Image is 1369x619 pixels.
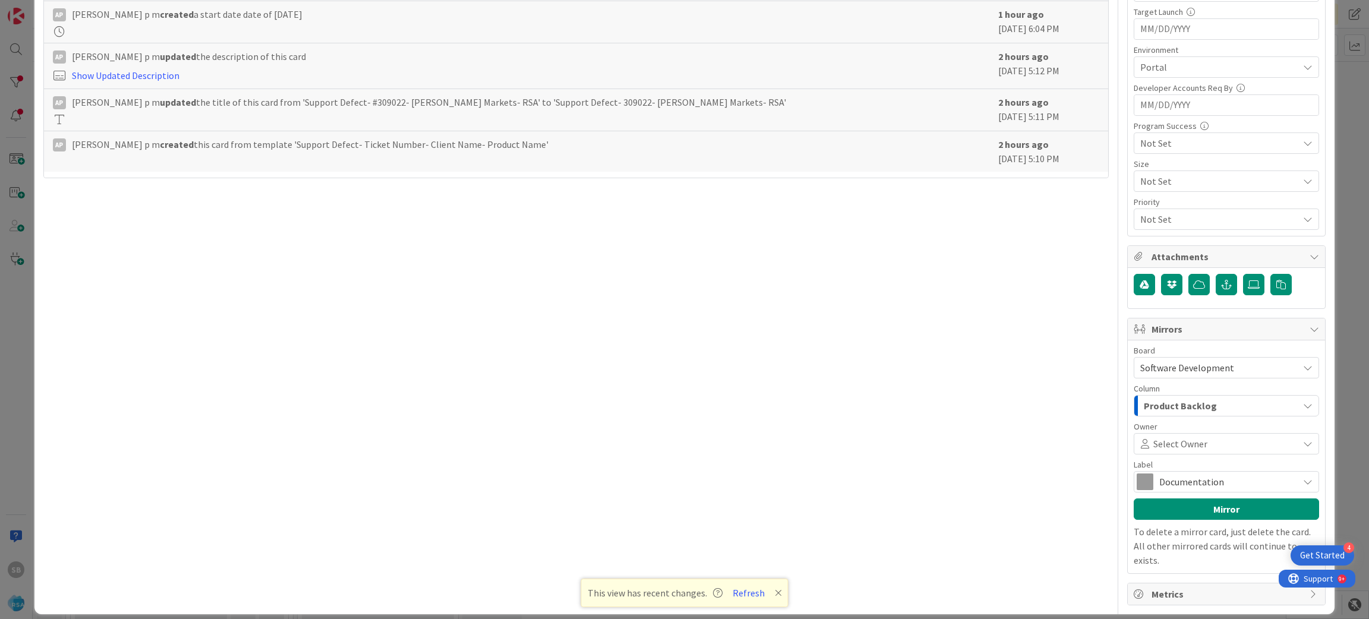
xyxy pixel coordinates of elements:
[160,8,194,20] b: created
[1140,173,1292,190] span: Not Set
[72,70,179,81] a: Show Updated Description
[1134,384,1160,393] span: Column
[160,96,196,108] b: updated
[25,2,54,16] span: Support
[1134,122,1319,130] div: Program Success
[1140,19,1313,39] input: MM/DD/YYYY
[1134,460,1153,469] span: Label
[1152,322,1304,336] span: Mirrors
[1152,587,1304,601] span: Metrics
[728,585,769,601] button: Refresh
[588,586,723,600] span: This view has recent changes.
[53,96,66,109] div: Ap
[1159,473,1292,490] span: Documentation
[1134,346,1155,355] span: Board
[1134,498,1319,520] button: Mirror
[53,138,66,151] div: Ap
[1134,422,1157,431] span: Owner
[1343,542,1354,553] div: 4
[1140,362,1234,374] span: Software Development
[72,49,306,64] span: [PERSON_NAME] p m the description of this card
[1134,525,1319,567] p: To delete a mirror card, just delete the card. All other mirrored cards will continue to exists.
[72,137,548,151] span: [PERSON_NAME] p m this card from template 'Support Defect- Ticket Number- Client Name- Product Name'
[998,137,1099,166] div: [DATE] 5:10 PM
[1134,198,1319,206] div: Priority
[1140,95,1313,115] input: MM/DD/YYYY
[1134,395,1319,416] button: Product Backlog
[1140,211,1292,228] span: Not Set
[998,138,1049,150] b: 2 hours ago
[1300,549,1345,561] div: Get Started
[998,7,1099,37] div: [DATE] 6:04 PM
[72,95,786,109] span: [PERSON_NAME] p m the title of this card from 'Support Defect- #309022- [PERSON_NAME] Markets- RS...
[998,95,1099,125] div: [DATE] 5:11 PM
[1134,160,1319,168] div: Size
[160,138,194,150] b: created
[1291,545,1354,566] div: Open Get Started checklist, remaining modules: 4
[53,8,66,21] div: Ap
[1153,437,1207,451] span: Select Owner
[60,5,66,14] div: 9+
[998,50,1049,62] b: 2 hours ago
[998,49,1099,83] div: [DATE] 5:12 PM
[1144,398,1217,413] span: Product Backlog
[1134,84,1319,92] div: Developer Accounts Req By
[1134,8,1319,16] div: Target Launch
[160,50,196,62] b: updated
[53,50,66,64] div: Ap
[998,96,1049,108] b: 2 hours ago
[1140,60,1298,74] span: Portal
[72,7,302,21] span: [PERSON_NAME] p m a start date date of [DATE]
[1140,136,1298,150] span: Not Set
[1152,250,1304,264] span: Attachments
[998,8,1044,20] b: 1 hour ago
[1134,46,1319,54] div: Environment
